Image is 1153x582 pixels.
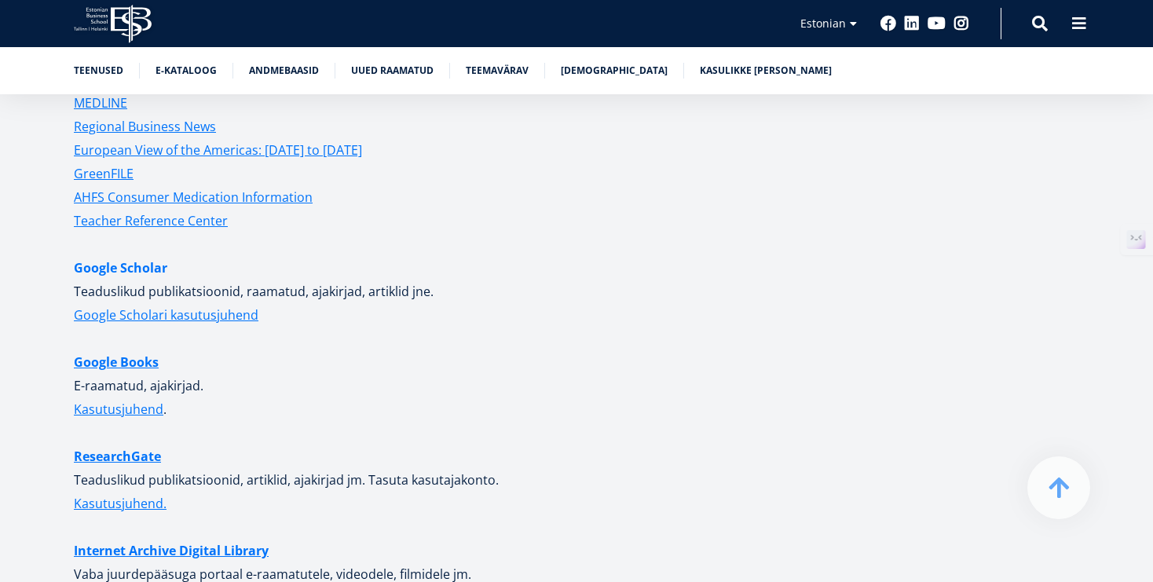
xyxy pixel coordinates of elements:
[74,303,258,327] a: Google Scholari kasutusjuhend
[74,350,159,374] a: Google Books
[74,185,313,209] a: AHFS Consumer Medication Information
[74,397,820,421] p: .
[880,16,896,31] a: Facebook
[74,397,163,421] a: Kasutusjuhend
[74,63,123,79] a: Teenused
[74,539,269,562] a: Internet Archive Digital Library
[700,63,832,79] a: Kasulikke [PERSON_NAME]
[74,374,820,397] p: E-raamatud, ajakirjad.
[74,138,362,162] a: European View of the Americas: [DATE] to [DATE]
[928,16,946,31] a: Youtube
[74,445,820,492] p: Teaduslikud publikatsioonid, artiklid, ajakirjad jm. Tasuta kasutajakonto.
[249,63,319,79] a: Andmebaasid
[74,492,167,515] a: Kasutusjuhend.
[74,445,161,468] a: ResearchGate
[466,63,529,79] a: Teemavärav
[954,16,969,31] a: Instagram
[74,91,127,115] a: MEDLINE
[561,63,668,79] a: [DEMOGRAPHIC_DATA]
[156,63,217,79] a: E-kataloog
[74,115,216,138] a: Regional Business News
[74,256,820,327] p: Teaduslikud publikatsioonid, raamatud, ajakirjad, artiklid jne.
[904,16,920,31] a: Linkedin
[74,256,167,280] a: Google Scholar
[74,162,134,185] a: GreenFILE
[351,63,434,79] a: Uued raamatud
[74,209,228,232] a: Teacher Reference Center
